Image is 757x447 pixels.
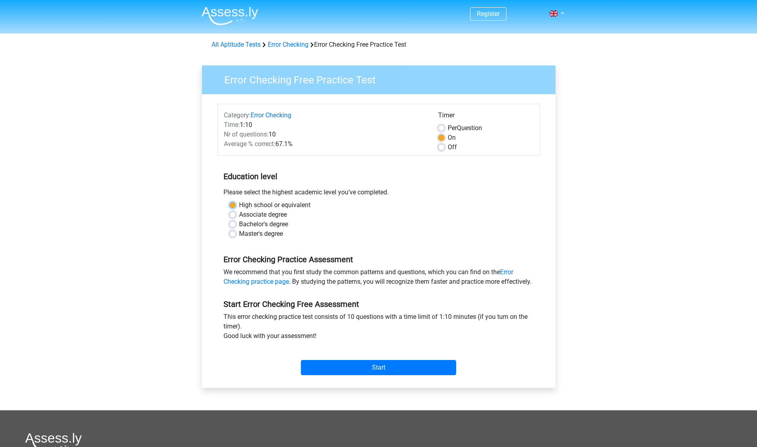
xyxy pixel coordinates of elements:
[448,124,457,132] span: Per
[448,142,457,152] label: Off
[223,255,534,264] h5: Error Checking Practice Assessment
[224,121,240,129] span: Time:
[218,130,432,139] div: 10
[218,139,432,149] div: 67.1%
[217,188,540,200] div: Please select the highest academic level you’ve completed.
[239,210,287,220] label: Associate degree
[239,200,310,210] label: High school or equivalent
[301,360,456,375] input: Start
[224,131,269,138] span: Nr of questions:
[218,120,432,130] div: 1:10
[211,41,261,48] a: All Aptitude Tests
[215,71,549,86] h3: Error Checking Free Practice Test
[224,140,275,148] span: Average % correct:
[477,10,500,18] a: Register
[438,111,534,123] div: Timer
[223,268,513,285] a: Error Checking practice page
[223,168,534,184] h5: Education level
[239,220,288,229] label: Bachelor's degree
[224,111,251,119] span: Category:
[239,229,283,239] label: Master's degree
[217,312,540,344] div: This error checking practice test consists of 10 questions with a time limit of 1:10 minutes (if ...
[202,6,258,25] img: Assessly
[448,133,456,142] label: On
[223,299,534,309] h5: Start Error Checking Free Assessment
[217,267,540,290] div: We recommend that you first study the common patterns and questions, which you can find on the . ...
[268,41,308,48] a: Error Checking
[208,40,549,49] div: Error Checking Free Practice Test
[251,111,291,119] a: Error Checking
[448,123,482,133] label: Question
